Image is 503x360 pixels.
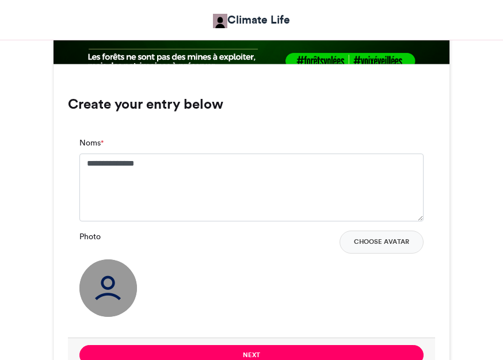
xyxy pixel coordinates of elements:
[68,97,435,111] h3: Create your entry below
[213,12,290,28] a: Climate Life
[79,231,101,243] label: Photo
[213,14,227,28] img: Climate Life
[79,259,137,317] img: user_circle.png
[340,231,424,254] button: Choose Avatar
[79,137,104,149] label: Noms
